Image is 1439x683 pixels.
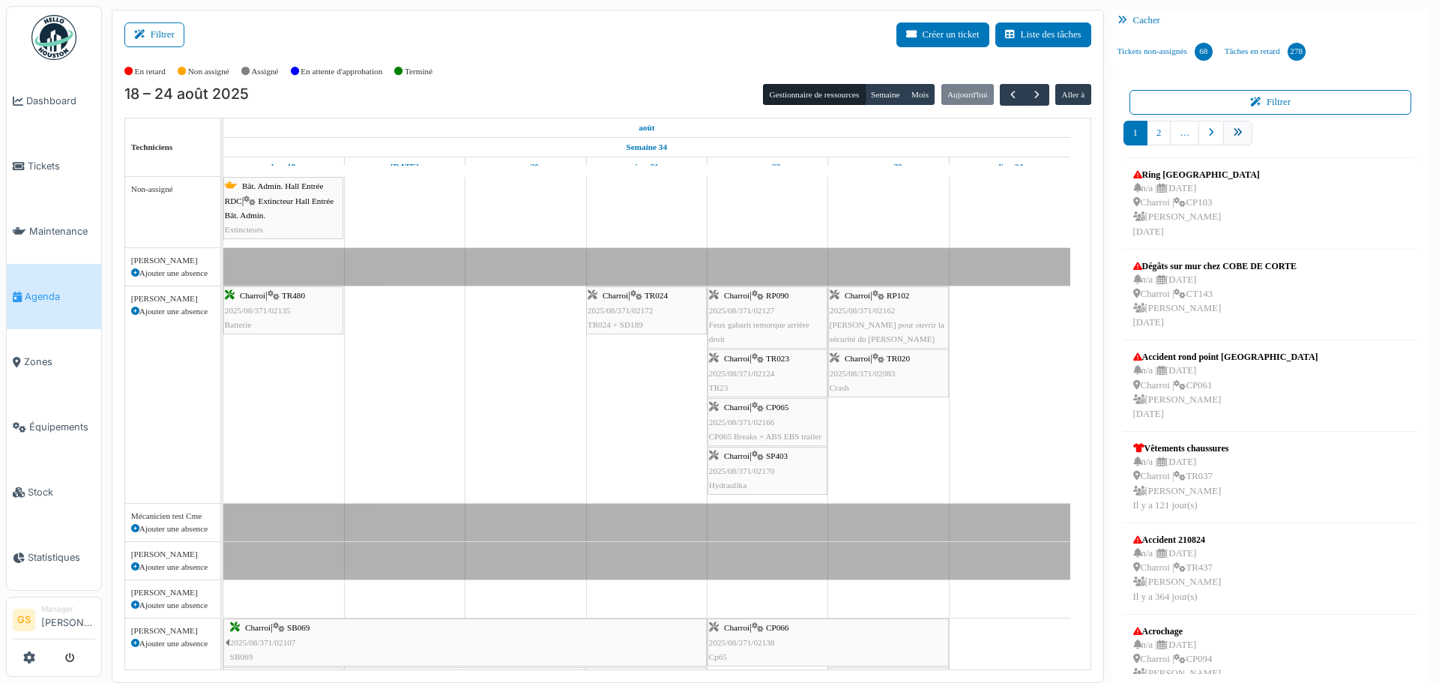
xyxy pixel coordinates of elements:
div: Ajouter une absence [131,267,214,280]
span: 2025/08/371/02166 [709,418,775,427]
span: Hydraulika [709,481,746,490]
div: | [709,621,947,664]
span: Équipements [29,420,95,434]
div: Acrochage [1133,625,1222,638]
button: Semaine [865,84,906,105]
div: [PERSON_NAME] [131,292,214,305]
span: RP090 [766,291,788,300]
a: 24 août 2025 [993,157,1027,176]
a: 20 août 2025 [509,157,543,176]
a: 2 [1147,121,1171,145]
a: Agenda [7,264,101,329]
span: Maladie [223,250,262,263]
label: Assigné [252,65,279,78]
span: TR480 [282,291,305,300]
button: Aller à [1055,84,1090,105]
div: | [709,352,826,395]
span: 2025/08/371/02170 [709,466,775,475]
a: Maintenance [7,199,101,264]
span: Charroi [245,623,271,632]
label: En attente d'approbation [301,65,382,78]
span: Charroi [240,291,265,300]
a: Ring [GEOGRAPHIC_DATA] n/a |[DATE] Charroi |CP103 [PERSON_NAME][DATE] [1129,164,1264,243]
a: 19 août 2025 [387,157,423,176]
div: | [225,289,342,332]
span: 2025/08/371/02124 [709,369,775,378]
div: Accident 210824 [1133,533,1222,547]
div: n/a | [DATE] Charroi | TR437 [PERSON_NAME] Il y a 364 jour(s) [1133,547,1222,604]
span: Extincteurs [225,225,263,234]
span: Tickets [28,159,95,173]
div: | [225,179,342,237]
span: Statistiques [28,550,95,565]
h2: 18 – 24 août 2025 [124,85,249,103]
span: Maintenance [29,224,95,238]
div: | [230,621,705,664]
a: 18 août 2025 [635,118,658,137]
span: 2025/08/371/02135 [225,306,291,315]
a: Accident 210824 n/a |[DATE] Charroi |TR437 [PERSON_NAME]Il y a 364 jour(s) [1129,529,1225,608]
span: Agenda [25,289,95,304]
a: Stock [7,460,101,525]
span: Cp65 [709,652,727,661]
button: Filtrer [1129,90,1412,115]
img: Badge_color-CXgf-gQk.svg [31,15,76,60]
span: Bât. Admin. Hall Entrée RDC [225,181,324,205]
li: GS [13,609,35,631]
div: Mécanicien test Cme [131,510,214,523]
span: SB069 [230,652,253,661]
div: Cacher [1111,10,1430,31]
span: TR024 + SD189 [588,320,643,329]
button: Filtrer [124,22,184,47]
div: Manager [41,604,95,615]
span: TR23 [709,383,728,392]
span: CP065 Breaks + ABS EBS trailer [709,432,821,441]
button: Gestionnaire de ressources [763,84,865,105]
a: … [1170,121,1199,145]
a: Statistiques [7,525,101,590]
span: TR024 [645,291,668,300]
div: Ajouter une absence [131,561,214,574]
span: Zones [24,355,95,369]
div: [PERSON_NAME] [131,548,214,561]
span: 2025/08/371/02127 [709,306,775,315]
span: 2025/08/371/02083 [830,369,896,378]
button: Précédent [1000,84,1025,106]
span: CP066 [766,623,788,632]
span: TR023 [766,354,789,363]
span: Charroi [724,354,749,363]
div: Non-assigné [131,183,214,196]
span: Vacances [223,506,268,519]
span: Techniciens [131,142,173,151]
span: 2025/08/371/02138 [709,638,775,647]
a: 21 août 2025 [631,157,663,176]
span: Dashboard [26,94,95,108]
div: Ajouter une absence [131,637,214,650]
a: Tâches en retard [1219,31,1312,72]
span: SP403 [766,451,788,460]
div: Ajouter une absence [131,599,214,612]
button: Suivant [1025,84,1049,106]
div: [PERSON_NAME] [131,586,214,599]
div: n/a | [DATE] Charroi | CT143 [PERSON_NAME] [DATE] [1133,273,1297,331]
div: 68 [1195,43,1213,61]
span: Charroi [845,354,870,363]
a: Dégâts sur mur chez COBE DE CORTE n/a |[DATE] Charroi |CT143 [PERSON_NAME][DATE] [1129,256,1300,334]
label: Non assigné [188,65,229,78]
span: Extincteur Hall Entrée Bât. Admin. [225,196,334,220]
div: Ring [GEOGRAPHIC_DATA] [1133,168,1260,181]
div: | [709,289,826,346]
a: 1 [1123,121,1147,145]
span: Charroi [724,403,749,412]
button: Aujourd'hui [941,84,994,105]
div: | [830,289,947,346]
div: [PERSON_NAME] [131,625,214,637]
span: Batterie [225,320,251,329]
div: n/a | [DATE] Charroi | TR037 [PERSON_NAME] Il y a 121 jour(s) [1133,455,1229,513]
button: Créer un ticket [896,22,989,47]
a: Tickets [7,133,101,199]
div: | [709,400,826,444]
a: Vêtements chaussures n/a |[DATE] Charroi |TR037 [PERSON_NAME]Il y a 121 jour(s) [1129,438,1233,517]
button: Liste des tâches [995,22,1091,47]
